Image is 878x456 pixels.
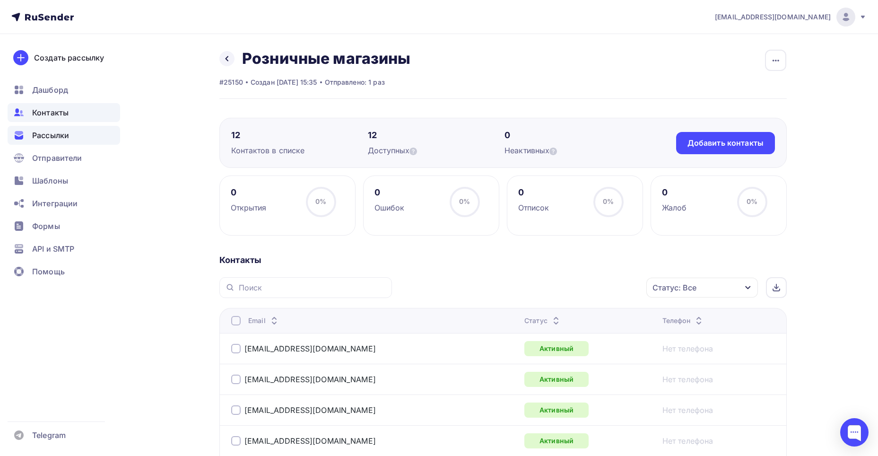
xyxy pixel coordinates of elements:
[662,374,713,385] a: Нет телефона
[231,187,267,198] div: 0
[32,266,65,277] span: Помощь
[8,217,120,236] a: Формы
[315,197,326,205] span: 0%
[524,316,562,325] div: Статус
[524,341,589,356] div: Активный
[251,78,317,87] div: Создан [DATE] 15:35
[244,344,376,353] a: [EMAIL_ADDRESS][DOMAIN_NAME]
[32,84,68,96] span: Дашборд
[231,145,368,156] div: Контактов в списке
[459,197,470,205] span: 0%
[32,152,82,164] span: Отправители
[32,220,60,232] span: Формы
[662,316,704,325] div: Телефон
[219,254,787,266] div: Контакты
[518,202,549,213] div: Отписок
[8,103,120,122] a: Контакты
[603,197,614,205] span: 0%
[715,12,831,22] span: [EMAIL_ADDRESS][DOMAIN_NAME]
[524,372,589,387] div: Активный
[242,49,411,68] h2: Розничные магазины
[518,187,549,198] div: 0
[244,405,376,415] a: [EMAIL_ADDRESS][DOMAIN_NAME]
[244,436,376,446] a: [EMAIL_ADDRESS][DOMAIN_NAME]
[32,107,69,118] span: Контакты
[646,277,758,298] button: Статус: Все
[662,187,687,198] div: 0
[32,430,66,441] span: Telegram
[504,145,641,156] div: Неактивных
[219,78,243,87] div: #25150
[368,145,504,156] div: Доступных
[248,316,280,325] div: Email
[8,80,120,99] a: Дашборд
[8,126,120,145] a: Рассылки
[504,130,641,141] div: 0
[652,282,696,293] div: Статус: Все
[374,187,405,198] div: 0
[34,52,104,63] div: Создать рассылку
[747,197,757,205] span: 0%
[32,175,68,186] span: Шаблоны
[524,403,589,418] div: Активный
[524,433,589,448] div: Активный
[32,130,69,141] span: Рассылки
[8,171,120,190] a: Шаблоны
[662,202,687,213] div: Жалоб
[244,375,376,384] a: [EMAIL_ADDRESS][DOMAIN_NAME]
[231,202,267,213] div: Открытия
[715,8,867,26] a: [EMAIL_ADDRESS][DOMAIN_NAME]
[374,202,405,213] div: Ошибок
[662,435,713,447] a: Нет телефона
[231,130,368,141] div: 12
[32,243,74,254] span: API и SMTP
[239,282,386,293] input: Поиск
[8,149,120,167] a: Отправители
[32,198,78,209] span: Интеграции
[325,78,385,87] div: Отправлено: 1 раз
[687,138,764,149] div: Добавить контакты
[662,404,713,416] a: Нет телефона
[662,343,713,354] a: Нет телефона
[368,130,504,141] div: 12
